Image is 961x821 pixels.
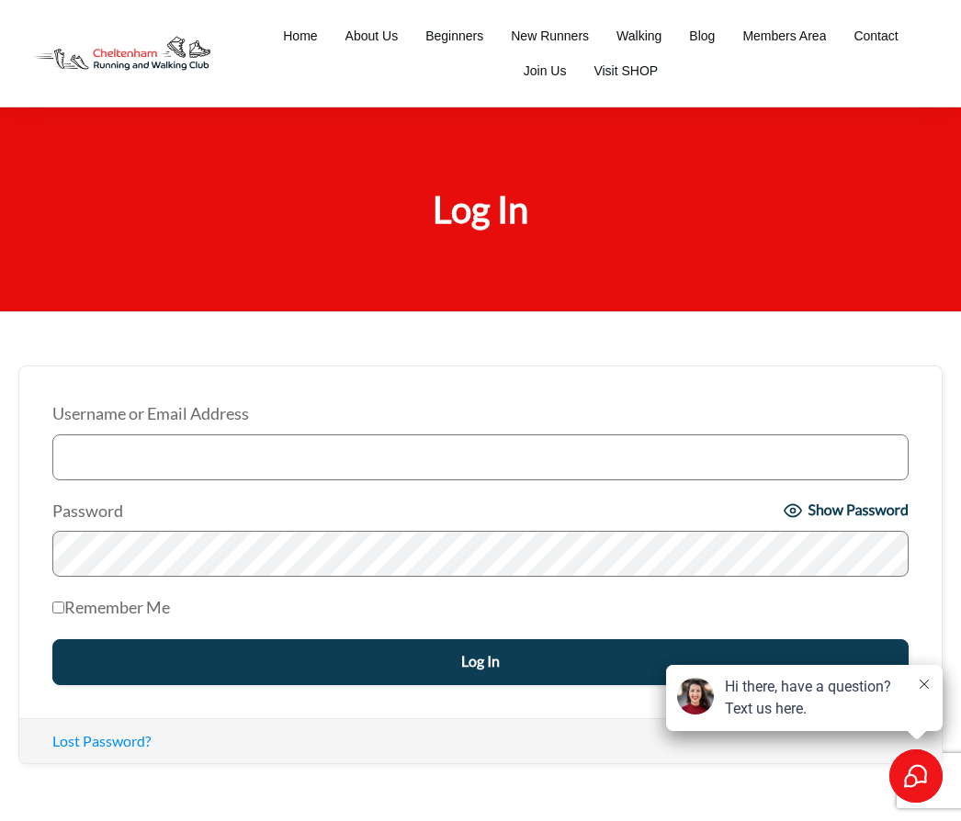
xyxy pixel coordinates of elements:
[345,23,399,49] a: About Us
[616,23,661,49] a: Walking
[784,501,909,520] button: Show Password
[854,23,898,49] a: Contact
[52,602,64,613] input: Remember Me
[52,593,170,623] label: Remember Me
[283,23,317,49] a: Home
[52,497,778,526] label: Password
[808,503,909,518] span: Show Password
[52,399,909,429] label: Username or Email Address
[18,24,225,83] img: Decathlon
[689,23,715,49] a: Blog
[52,639,909,685] input: Log In
[425,23,483,49] a: Beginners
[594,58,658,84] a: Visit SHOP
[52,732,151,749] a: Lost Password?
[511,23,589,49] a: New Runners
[433,187,528,231] span: Log In
[524,58,567,84] a: Join Us
[742,23,826,49] a: Members Area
